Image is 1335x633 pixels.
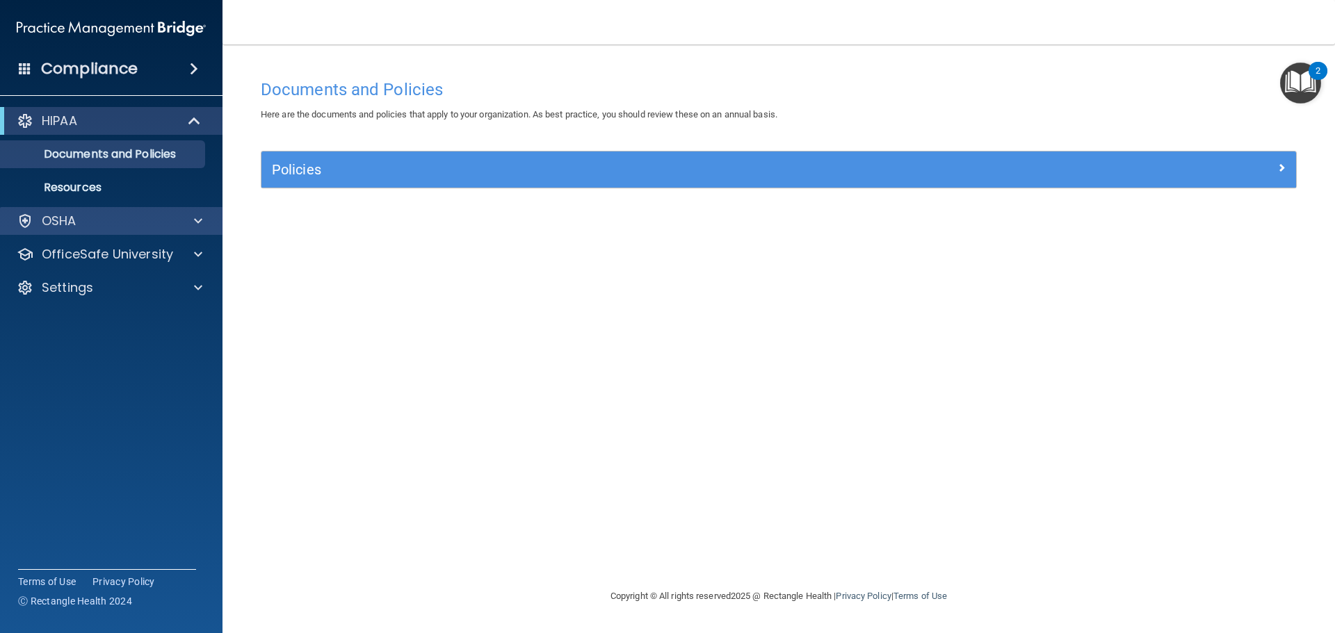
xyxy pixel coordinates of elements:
p: OSHA [42,213,76,229]
iframe: Drift Widget Chat Controller [1094,534,1318,590]
a: Policies [272,158,1286,181]
span: Ⓒ Rectangle Health 2024 [18,594,132,608]
a: Terms of Use [18,575,76,589]
a: Settings [17,279,202,296]
h4: Documents and Policies [261,81,1297,99]
div: 2 [1316,71,1320,89]
p: OfficeSafe University [42,246,173,263]
h4: Compliance [41,59,138,79]
img: PMB logo [17,15,206,42]
a: Privacy Policy [836,591,891,601]
a: HIPAA [17,113,202,129]
a: Terms of Use [893,591,947,601]
a: Privacy Policy [92,575,155,589]
button: Open Resource Center, 2 new notifications [1280,63,1321,104]
a: OfficeSafe University [17,246,202,263]
p: Documents and Policies [9,147,199,161]
p: Settings [42,279,93,296]
span: Here are the documents and policies that apply to your organization. As best practice, you should... [261,109,777,120]
div: Copyright © All rights reserved 2025 @ Rectangle Health | | [525,574,1033,618]
a: OSHA [17,213,202,229]
p: Resources [9,181,199,195]
h5: Policies [272,162,1027,177]
p: HIPAA [42,113,77,129]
